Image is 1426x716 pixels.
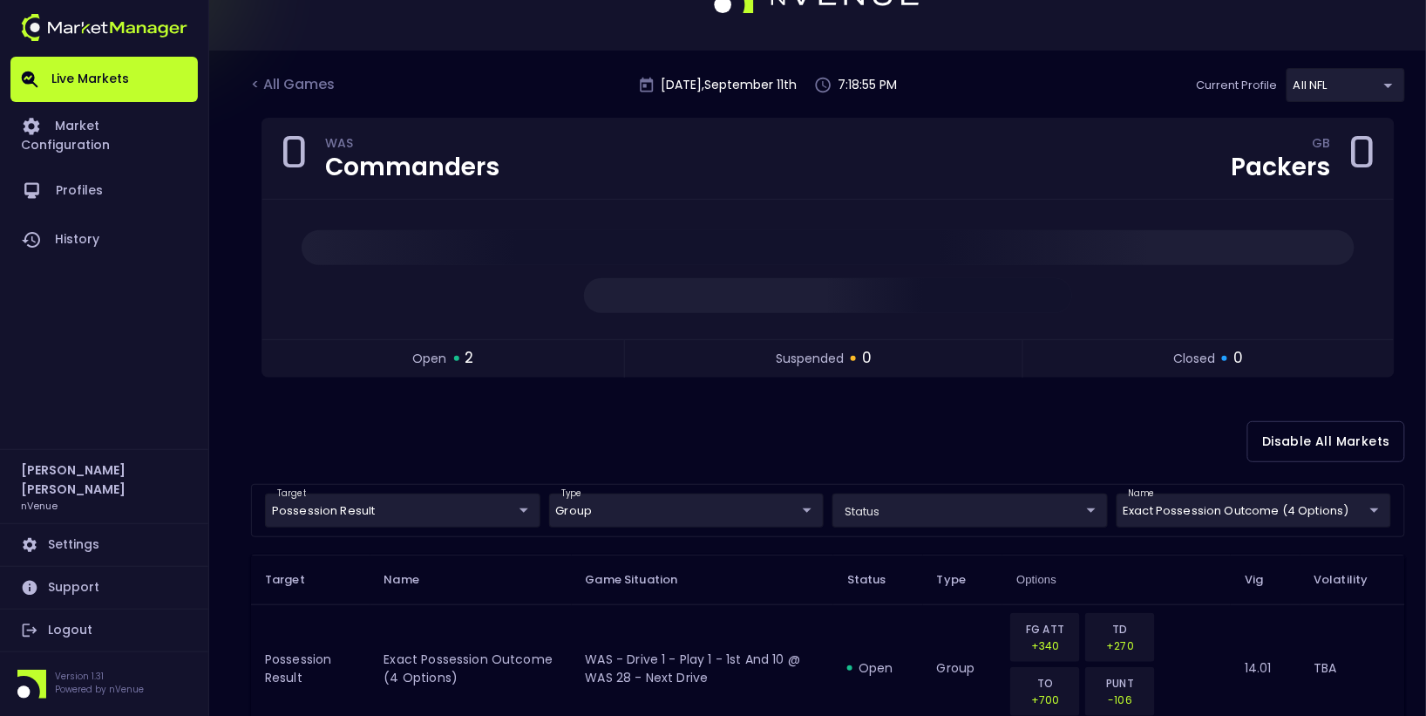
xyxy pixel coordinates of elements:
div: Commanders [325,155,499,180]
p: Current Profile [1197,77,1278,94]
div: 0 [1348,133,1376,185]
div: Version 1.31Powered by nVenue [10,670,198,699]
span: closed [1173,350,1215,368]
div: < All Games [251,74,338,97]
div: open [847,659,909,677]
div: target [1117,494,1392,528]
label: name [1129,488,1155,501]
p: FG ATT [1022,621,1069,638]
span: Name [384,572,443,588]
h3: nVenue [21,499,58,512]
div: 0 [280,133,308,185]
img: logo [21,14,187,41]
div: Packers [1232,155,1331,180]
span: suspended [776,350,844,368]
span: 0 [1233,347,1243,370]
a: Live Markets [10,57,198,102]
span: open [413,350,447,368]
p: PUNT [1097,675,1144,692]
label: type [561,488,582,501]
p: Powered by nVenue [55,683,144,696]
div: target [265,494,540,528]
p: [DATE] , September 11 th [661,76,797,94]
span: 0 [862,347,872,370]
h2: [PERSON_NAME] [PERSON_NAME] [21,460,187,499]
p: -106 [1097,692,1144,708]
div: target [1287,68,1405,102]
p: +270 [1097,638,1144,654]
p: +700 [1022,692,1069,708]
span: 2 [465,347,474,370]
span: Game Situation [586,572,701,588]
span: Type [937,572,989,588]
label: target [277,488,306,501]
a: Support [10,567,198,609]
p: TO [1022,675,1069,692]
p: 7:18:55 PM [838,76,897,94]
a: Market Configuration [10,102,198,167]
button: Disable All Markets [1247,421,1405,462]
div: target [549,494,825,528]
span: Vig [1245,572,1286,588]
th: Options [1002,555,1231,604]
span: Status [847,572,909,588]
p: TD [1097,621,1144,638]
p: +340 [1022,638,1069,654]
a: Profiles [10,167,198,215]
a: Settings [10,524,198,566]
a: Logout [10,610,198,651]
span: Target [265,572,328,588]
a: History [10,215,198,264]
div: GB [1313,139,1331,153]
div: target [832,494,1108,528]
p: Version 1.31 [55,670,144,683]
span: Volatility [1314,572,1391,588]
div: WAS [325,139,499,153]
